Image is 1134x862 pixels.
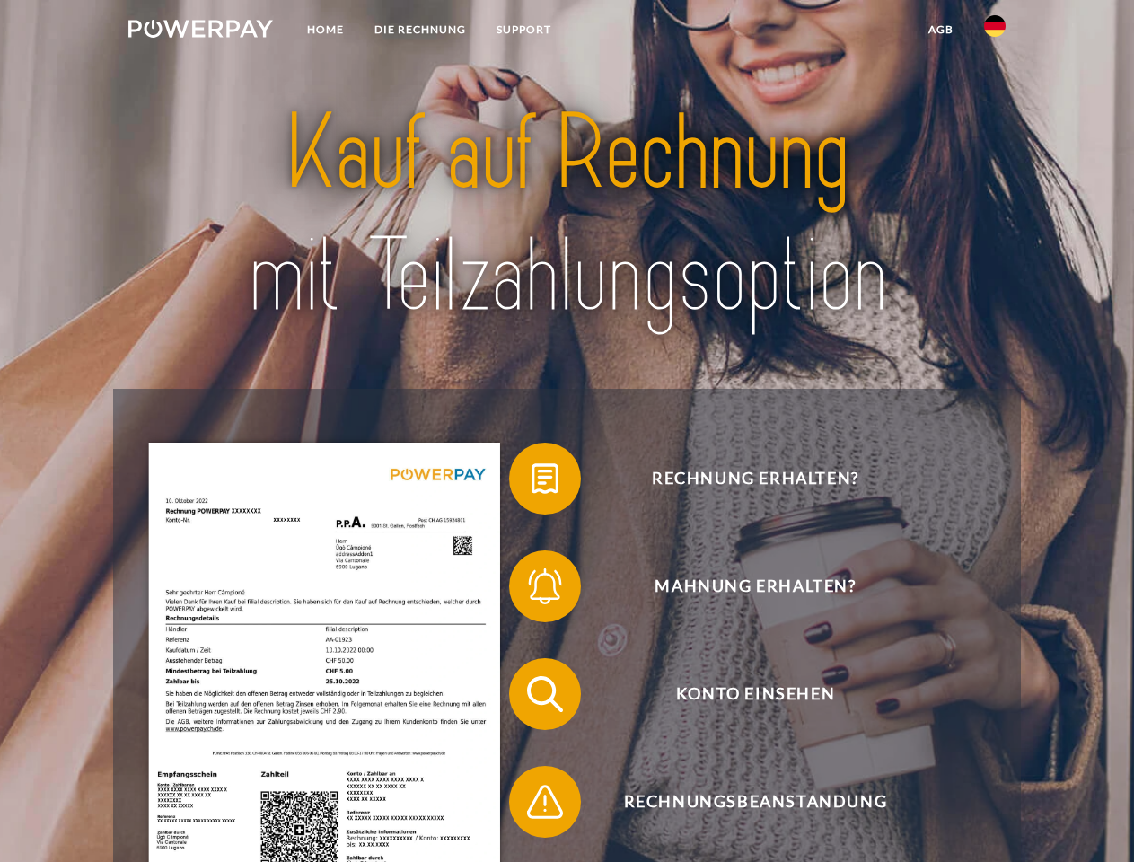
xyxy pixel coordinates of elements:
img: qb_search.svg [523,672,567,717]
a: Home [292,13,359,46]
button: Rechnung erhalten? [509,443,976,515]
a: DIE RECHNUNG [359,13,481,46]
img: logo-powerpay-white.svg [128,20,273,38]
a: SUPPORT [481,13,567,46]
span: Mahnung erhalten? [535,550,975,622]
button: Rechnungsbeanstandung [509,766,976,838]
span: Rechnungsbeanstandung [535,766,975,838]
img: qb_bell.svg [523,564,567,609]
img: title-powerpay_de.svg [171,86,963,344]
button: Konto einsehen [509,658,976,730]
img: qb_bill.svg [523,456,567,501]
span: Konto einsehen [535,658,975,730]
a: agb [913,13,969,46]
img: qb_warning.svg [523,779,567,824]
button: Mahnung erhalten? [509,550,976,622]
span: Rechnung erhalten? [535,443,975,515]
img: de [984,15,1006,37]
